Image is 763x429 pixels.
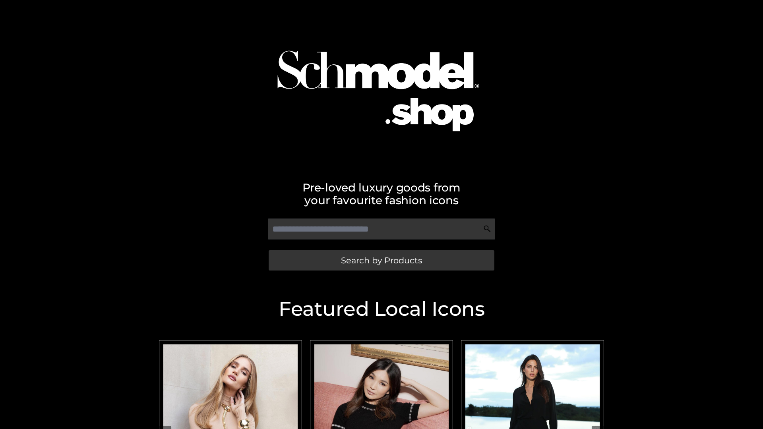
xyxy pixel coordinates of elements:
span: Search by Products [341,256,422,265]
h2: Pre-loved luxury goods from your favourite fashion icons [155,181,608,207]
h2: Featured Local Icons​ [155,299,608,319]
a: Search by Products [269,250,494,271]
img: Search Icon [483,225,491,233]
